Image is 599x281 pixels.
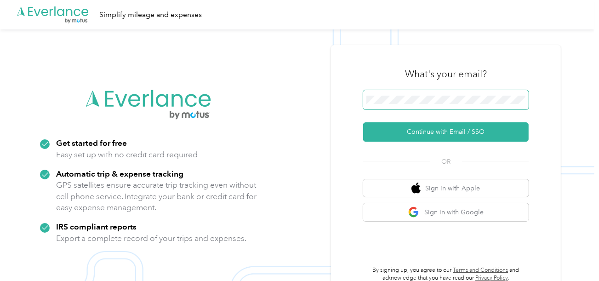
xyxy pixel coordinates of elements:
[363,179,529,197] button: apple logoSign in with Apple
[56,222,137,231] strong: IRS compliant reports
[99,9,202,21] div: Simplify mileage and expenses
[430,157,462,166] span: OR
[408,206,420,218] img: google logo
[411,183,421,194] img: apple logo
[56,233,246,244] p: Export a complete record of your trips and expenses.
[405,68,487,80] h3: What's your email?
[56,169,183,178] strong: Automatic trip & expense tracking
[56,149,198,161] p: Easy set up with no credit card required
[56,179,257,213] p: GPS satellites ensure accurate trip tracking even without cell phone service. Integrate your bank...
[363,203,529,221] button: google logoSign in with Google
[363,122,529,142] button: Continue with Email / SSO
[56,138,127,148] strong: Get started for free
[548,229,599,281] iframe: Everlance-gr Chat Button Frame
[453,267,508,274] a: Terms and Conditions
